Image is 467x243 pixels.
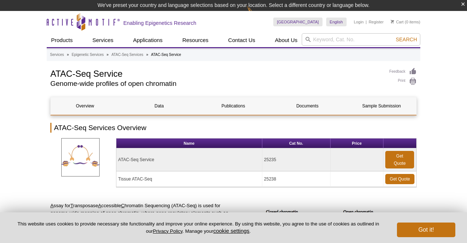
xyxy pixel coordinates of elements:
[70,203,73,208] u: T
[396,37,417,42] span: Search
[50,68,382,79] h1: ATAC-Seq Service
[125,97,193,115] a: Data
[213,228,249,234] button: cookie settings
[326,18,347,26] a: English
[366,18,367,26] li: |
[331,138,383,148] th: Price
[116,148,262,171] td: ATAC-Seq Service
[88,33,118,47] a: Services
[116,138,262,148] th: Name
[50,123,417,133] h2: ATAC-Seq Services Overview
[50,80,382,87] h2: Genome-wide profiles of open chromatin
[262,148,331,171] td: 25235
[50,52,64,58] a: Services
[153,228,182,234] a: Privacy Policy
[262,138,331,148] th: Cat No.
[247,5,266,23] img: Change Here
[262,171,331,187] td: 25238
[385,174,414,184] a: Get Quote
[50,203,54,208] u: A
[302,33,420,46] input: Keyword, Cat. No.
[67,53,69,57] li: »
[107,53,109,57] li: »
[12,221,385,235] p: This website uses cookies to provide necessary site functionality and improve your online experie...
[146,53,148,57] li: »
[354,19,364,24] a: Login
[72,52,104,58] a: Epigenetic Services
[397,223,455,237] button: Got it!
[224,33,259,47] a: Contact Us
[273,18,323,26] a: [GEOGRAPHIC_DATA]
[50,202,231,224] p: ssay for ransposase ccessible hromatin Sequencing (ATAC-Seq) is used for genome-wide mapping of o...
[151,53,181,57] li: ATAC-Seq Service
[111,52,143,58] a: ATAC-Seq Services
[368,19,383,24] a: Register
[389,77,417,86] a: Print
[61,138,100,176] img: ATAC-SeqServices
[391,18,420,26] li: (0 items)
[121,203,125,208] u: C
[51,97,119,115] a: Overview
[394,36,419,43] button: Search
[391,20,394,23] img: Your Cart
[178,33,213,47] a: Resources
[47,33,77,47] a: Products
[199,97,267,115] a: Publications
[385,151,414,168] a: Get Quote
[123,20,196,26] h2: Enabling Epigenetics Research
[271,33,302,47] a: About Us
[391,19,404,24] a: Cart
[347,97,416,115] a: Sample Submission
[98,203,101,208] u: A
[129,33,167,47] a: Applications
[273,97,342,115] a: Documents
[116,171,262,187] td: Tissue ATAC-Seq
[389,68,417,76] a: Feedback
